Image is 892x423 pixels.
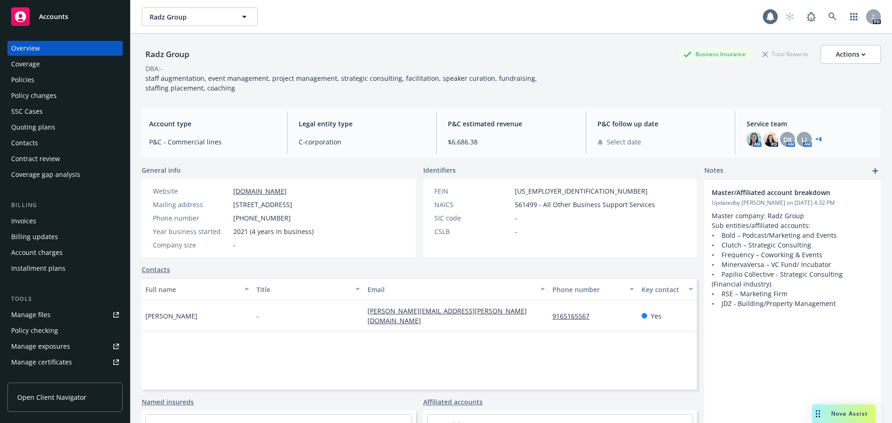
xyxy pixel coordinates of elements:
[7,88,123,103] a: Policy changes
[7,104,123,119] a: SSC Cases
[233,200,292,209] span: [STREET_ADDRESS]
[153,213,230,223] div: Phone number
[11,136,38,150] div: Contacts
[7,57,123,72] a: Coverage
[256,285,350,294] div: Title
[11,229,58,244] div: Billing updates
[812,404,875,423] button: Nova Assist
[149,119,276,129] span: Account type
[747,132,761,147] img: photo
[870,165,881,176] a: add
[7,72,123,87] a: Policies
[7,167,123,182] a: Coverage gap analysis
[823,7,842,26] a: Search
[7,261,123,276] a: Installment plans
[367,285,535,294] div: Email
[142,265,170,274] a: Contacts
[11,72,34,87] div: Policies
[515,200,655,209] span: 561499 - All Other Business Support Services
[7,120,123,135] a: Quoting plans
[11,323,58,338] div: Policy checking
[11,355,72,370] div: Manage certificates
[153,186,230,196] div: Website
[704,180,881,316] div: Master/Affiliated account breakdownUpdatedby [PERSON_NAME] on [DATE] 4:32 PMMaster company: Radz ...
[434,227,511,236] div: CSLB
[7,294,123,304] div: Tools
[7,371,123,385] a: Manage BORs
[704,165,723,176] span: Notes
[11,88,57,103] div: Policy changes
[7,136,123,150] a: Contacts
[253,278,364,300] button: Title
[7,323,123,338] a: Policy checking
[153,227,230,236] div: Year business started
[552,285,623,294] div: Phone number
[845,7,863,26] a: Switch app
[11,261,66,276] div: Installment plans
[256,311,259,321] span: -
[142,165,181,175] span: General info
[7,229,123,244] a: Billing updates
[233,187,287,195] a: [DOMAIN_NAME]
[712,188,849,197] span: Master/Affiliated account breakdown
[17,392,86,402] span: Open Client Navigator
[145,74,539,92] span: staff augmentation, event management, project management, strategic consulting, facilitation, spe...
[11,120,55,135] div: Quoting plans
[142,278,253,300] button: Full name
[763,132,778,147] img: photo
[11,307,51,322] div: Manage files
[150,12,230,22] span: Radz Group
[597,119,724,129] span: P&C follow up date
[812,404,824,423] div: Drag to move
[638,278,697,300] button: Key contact
[758,48,813,60] div: Total Rewards
[367,306,527,325] a: [PERSON_NAME][EMAIL_ADDRESS][PERSON_NAME][DOMAIN_NAME]
[448,119,575,129] span: P&C estimated revenue
[434,213,511,223] div: SIC code
[815,137,822,142] a: +4
[607,137,641,147] span: Select date
[423,165,456,175] span: Identifiers
[434,200,511,209] div: NAICS
[142,397,194,407] a: Named insureds
[549,278,637,300] button: Phone number
[233,213,291,223] span: [PHONE_NUMBER]
[7,151,123,166] a: Contract review
[299,119,426,129] span: Legal entity type
[142,7,258,26] button: Radz Group
[651,311,662,321] span: Yes
[11,167,80,182] div: Coverage gap analysis
[747,119,873,129] span: Service team
[7,41,123,56] a: Overview
[7,214,123,228] a: Invoices
[801,135,807,144] span: LI
[7,339,123,354] a: Manage exposures
[11,104,43,119] div: SSC Cases
[802,7,820,26] a: Report a Bug
[7,201,123,210] div: Billing
[145,311,197,321] span: [PERSON_NAME]
[233,240,236,250] span: -
[712,211,873,308] p: Master company: Radz Group Sub entities/affiliated accounts: • Bold – Podcast/Marketing and Event...
[11,245,63,260] div: Account charges
[642,285,683,294] div: Key contact
[515,186,648,196] span: [US_EMPLOYER_IDENTIFICATION_NUMBER]
[11,151,60,166] div: Contract review
[153,240,230,250] div: Company size
[423,397,483,407] a: Affiliated accounts
[552,312,597,320] a: 9165165567
[679,48,750,60] div: Business Insurance
[233,227,314,236] span: 2021 (4 years in business)
[783,135,792,144] span: DK
[364,278,549,300] button: Email
[7,307,123,322] a: Manage files
[712,199,873,207] span: Updated by [PERSON_NAME] on [DATE] 4:32 PM
[448,137,575,147] span: $6,686.38
[142,48,193,60] div: Radz Group
[7,245,123,260] a: Account charges
[434,186,511,196] div: FEIN
[831,410,868,417] span: Nova Assist
[820,45,881,64] button: Actions
[515,227,517,236] span: -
